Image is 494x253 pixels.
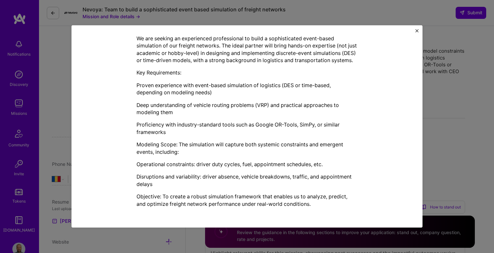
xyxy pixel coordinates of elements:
p: Deep understanding of vehicle routing problems (VRP) and practical approaches to modeling them [136,101,357,116]
p: Key Requirements: [136,69,357,76]
p: Objective: To create a robust simulation framework that enables us to analyze, predict, and optim... [136,193,357,207]
p: Proficiency with industry-standard tools such as Google OR-Tools, SimPy, or similar frameworks [136,121,357,136]
p: We are seeking an experienced professional to build a sophisticated event-based simulation of our... [136,35,357,64]
button: Close [415,29,419,36]
p: Operational constraints: driver duty cycles, fuel, appointment schedules, etc. [136,161,357,168]
p: Modeling Scope: The simulation will capture both systemic constraints and emergent events, includ... [136,141,357,155]
p: Disruptions and variability: driver absence, vehicle breakdowns, traffic, and appointment delays [136,173,357,188]
p: Proven experience with event-based simulation of logistics (DES or time-based, depending on model... [136,82,357,96]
